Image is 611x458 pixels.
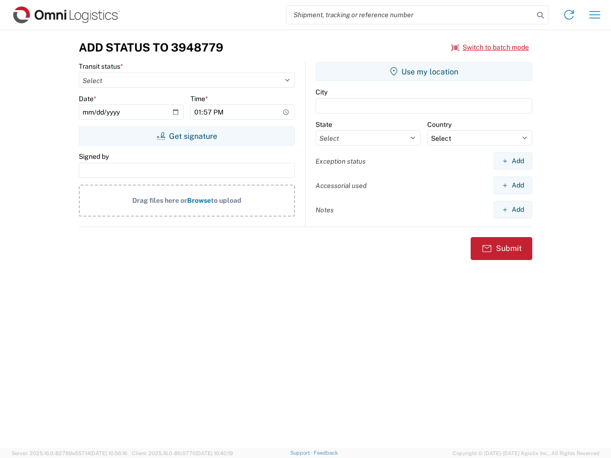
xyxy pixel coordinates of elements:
[314,450,338,456] a: Feedback
[79,94,96,103] label: Date
[79,152,109,161] label: Signed by
[196,450,233,456] span: [DATE] 10:40:19
[286,6,534,24] input: Shipment, tracking or reference number
[316,88,327,96] label: City
[187,197,211,204] span: Browse
[79,126,295,146] button: Get signature
[79,41,223,54] h3: Add Status to 3948779
[316,62,532,81] button: Use my location
[494,201,532,219] button: Add
[211,197,242,204] span: to upload
[11,450,127,456] span: Server: 2025.16.0-82789e55714
[316,206,334,214] label: Notes
[471,237,532,260] button: Submit
[132,450,233,456] span: Client: 2025.16.0-8fc0770
[132,197,187,204] span: Drag files here or
[190,94,208,103] label: Time
[453,449,600,458] span: Copyright © [DATE]-[DATE] Agistix Inc., All Rights Reserved
[427,120,452,129] label: Country
[316,181,367,190] label: Accessorial used
[451,40,529,55] button: Switch to batch mode
[316,157,366,166] label: Exception status
[290,450,314,456] a: Support
[90,450,127,456] span: [DATE] 10:56:16
[79,62,123,71] label: Transit status
[494,177,532,194] button: Add
[494,152,532,170] button: Add
[316,120,332,129] label: State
